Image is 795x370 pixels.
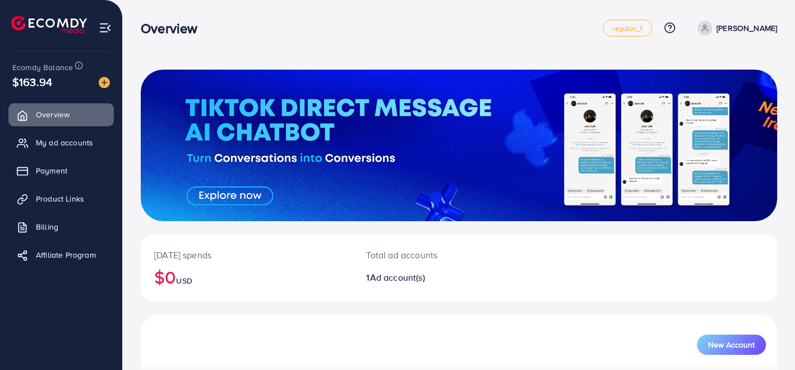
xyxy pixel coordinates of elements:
[8,244,114,266] a: Affiliate Program
[717,21,777,35] p: [PERSON_NAME]
[370,271,425,284] span: Ad account(s)
[36,193,84,204] span: Product Links
[176,275,192,286] span: USD
[603,20,651,36] a: regular_1
[36,109,70,120] span: Overview
[697,335,766,355] button: New Account
[612,25,642,32] span: regular_1
[708,341,755,349] span: New Account
[8,188,114,210] a: Product Links
[366,272,498,283] h2: 1
[36,137,93,148] span: My ad accounts
[8,216,114,238] a: Billing
[747,319,787,362] iframe: Chat
[154,266,339,287] h2: $0
[141,20,206,36] h3: Overview
[12,74,52,90] span: $163.94
[693,21,777,35] a: [PERSON_NAME]
[36,221,58,232] span: Billing
[8,103,114,126] a: Overview
[366,248,498,262] p: Total ad accounts
[12,62,73,73] span: Ecomdy Balance
[8,159,114,182] a: Payment
[36,249,96,261] span: Affiliate Program
[99,77,110,88] img: image
[154,248,339,262] p: [DATE] spends
[8,131,114,154] a: My ad accounts
[99,21,112,34] img: menu
[11,16,87,33] img: logo
[36,165,67,176] span: Payment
